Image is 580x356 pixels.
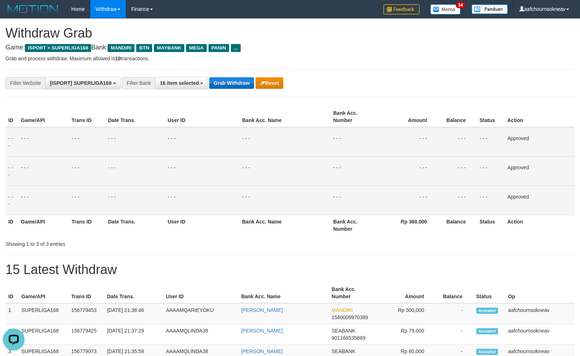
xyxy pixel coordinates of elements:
th: Game/API [18,215,69,235]
td: SUPERLIGA168 [18,324,68,345]
td: aafchournsokneav [505,324,575,345]
th: Balance [438,107,477,127]
th: Trans ID [68,283,104,303]
span: MANDIRI [332,307,353,313]
td: Rp 79,000 [378,324,435,345]
span: PANIN [209,44,229,52]
td: - - - [477,156,504,186]
td: - - - [18,186,69,215]
a: [PERSON_NAME] [241,348,283,354]
td: - - - [18,127,69,157]
button: 16 item selected [155,77,208,89]
span: Copy 901166535869 to clipboard [332,335,365,341]
td: - - - [438,156,477,186]
td: 2 [5,324,18,345]
td: - - - [69,127,105,157]
div: Filter Website [5,77,45,89]
td: Approved [504,127,575,157]
td: - - - [105,127,165,157]
td: - - - [330,156,380,186]
th: User ID [165,107,239,127]
td: - - - [69,156,105,186]
td: - - - [239,156,330,186]
td: - - - [5,186,18,215]
span: Copy 1540009970389 to clipboard [332,314,368,320]
th: Bank Acc. Name [239,107,330,127]
th: Amount [380,107,438,127]
h1: 15 Latest Withdraw [5,262,575,277]
span: SEABANK [332,348,356,354]
td: - - - [165,186,239,215]
div: Showing 1 to 3 of 3 entries [5,238,236,248]
img: Button%20Memo.svg [430,4,461,14]
div: Filter Bank [122,77,155,89]
td: 156779425 [68,324,104,345]
td: - - - [438,127,477,157]
td: SUPERLIGA168 [18,303,68,324]
span: [ISPORT] SUPERLIGA168 [50,80,111,86]
span: 34 [456,2,465,8]
td: - - - [380,156,438,186]
img: Feedback.jpg [383,4,420,14]
td: Rp 300,000 [378,303,435,324]
td: - - - [477,127,504,157]
th: Bank Acc. Number [330,107,380,127]
button: Reset [255,77,283,89]
td: - - - [69,186,105,215]
th: Status [477,107,504,127]
td: - - - [105,156,165,186]
th: Trans ID [69,107,105,127]
td: Approved [504,156,575,186]
th: Date Trans. [104,283,163,303]
th: Op [505,283,575,303]
h4: Game: Bank: [5,44,575,51]
td: AAAAMQARIEYOKU [163,303,238,324]
th: Date Trans. [105,215,165,235]
td: - - - [18,156,69,186]
th: Action [504,215,575,235]
button: Open LiveChat chat widget [3,3,25,25]
td: [DATE] 21:37:29 [104,324,163,345]
td: 1 [5,303,18,324]
td: - - - [380,127,438,157]
button: [ISPORT] SUPERLIGA168 [45,77,120,89]
img: MOTION_logo.png [5,4,60,14]
th: Bank Acc. Number [329,283,378,303]
th: Date Trans. [105,107,165,127]
td: - - - [165,127,239,157]
button: Grab Withdraw [209,77,254,89]
h1: Withdraw Grab [5,26,575,40]
td: - - - [330,127,380,157]
span: Accepted [476,349,498,355]
img: panduan.png [472,4,508,14]
th: User ID [163,283,238,303]
th: Bank Acc. Number [330,215,380,235]
td: - - - [239,127,330,157]
a: [PERSON_NAME] [241,328,283,334]
th: Status [477,215,504,235]
th: ID [5,283,18,303]
strong: 10 [115,56,121,61]
span: BTN [136,44,152,52]
span: Accepted [476,308,498,314]
td: - - - [105,186,165,215]
span: Accepted [476,328,498,334]
td: aafchournsokneav [505,303,575,324]
p: Grab and process withdraw. Maximum allowed is transactions. [5,55,575,62]
th: ID [5,107,18,127]
th: Trans ID [69,215,105,235]
th: Game/API [18,107,69,127]
th: Balance [438,215,477,235]
td: - - - [438,186,477,215]
th: Balance [435,283,473,303]
span: SEABANK [332,328,356,334]
td: 156779453 [68,303,104,324]
td: - - - [239,186,330,215]
td: - - - [165,156,239,186]
td: - - - [477,186,504,215]
span: ... [231,44,241,52]
td: - [435,303,473,324]
th: Bank Acc. Name [239,215,330,235]
span: MANDIRI [108,44,134,52]
th: Game/API [18,283,68,303]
